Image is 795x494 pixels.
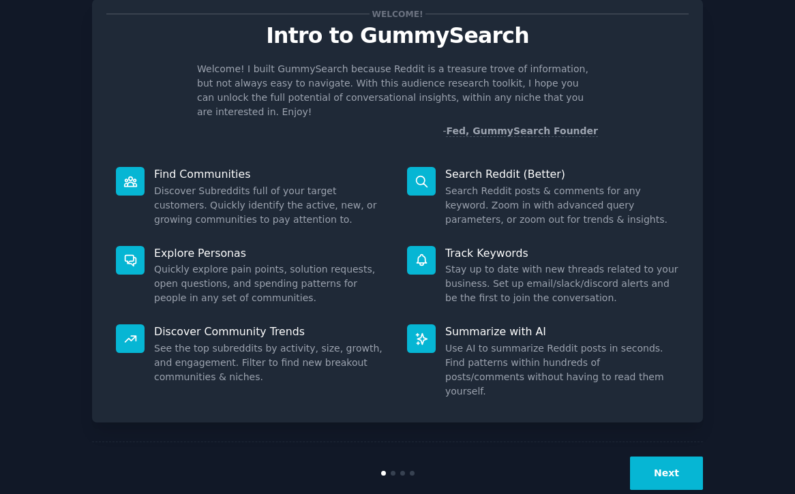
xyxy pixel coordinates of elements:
dd: Use AI to summarize Reddit posts in seconds. Find patterns within hundreds of posts/comments with... [445,341,679,399]
p: Find Communities [154,167,388,181]
span: Welcome! [370,7,425,21]
p: Search Reddit (Better) [445,167,679,181]
dd: Quickly explore pain points, solution requests, open questions, and spending patterns for people ... [154,262,388,305]
a: Fed, GummySearch Founder [446,125,598,137]
dd: Stay up to date with new threads related to your business. Set up email/slack/discord alerts and ... [445,262,679,305]
button: Next [630,457,703,490]
p: Summarize with AI [445,324,679,339]
div: - [442,124,598,138]
p: Welcome! I built GummySearch because Reddit is a treasure trove of information, but not always ea... [197,62,598,119]
p: Track Keywords [445,246,679,260]
p: Explore Personas [154,246,388,260]
p: Intro to GummySearch [106,24,689,48]
dd: See the top subreddits by activity, size, growth, and engagement. Filter to find new breakout com... [154,341,388,384]
p: Discover Community Trends [154,324,388,339]
dd: Search Reddit posts & comments for any keyword. Zoom in with advanced query parameters, or zoom o... [445,184,679,227]
dd: Discover Subreddits full of your target customers. Quickly identify the active, new, or growing c... [154,184,388,227]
